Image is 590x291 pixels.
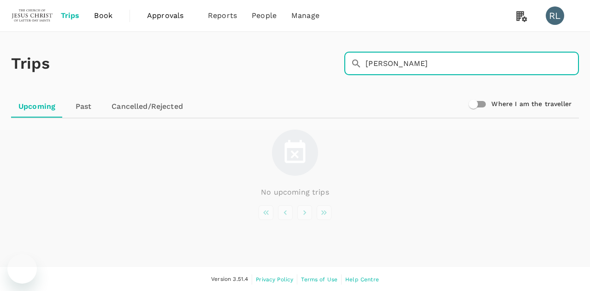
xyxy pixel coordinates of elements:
[147,10,193,21] span: Approvals
[261,187,329,198] p: No upcoming trips
[61,10,80,21] span: Trips
[104,95,190,118] a: Cancelled/Rejected
[366,52,579,75] input: Search by travellers, trips, or destination, label, team
[256,276,293,283] span: Privacy Policy
[345,274,379,285] a: Help Centre
[301,276,337,283] span: Terms of Use
[301,274,337,285] a: Terms of Use
[208,10,237,21] span: Reports
[63,95,104,118] a: Past
[546,6,564,25] div: RL
[256,205,334,220] nav: pagination navigation
[11,6,53,26] img: The Malaysian Church of Jesus Christ of Latter-day Saints
[491,99,572,109] h6: Where I am the traveller
[252,10,277,21] span: People
[11,95,63,118] a: Upcoming
[11,32,50,95] h1: Trips
[211,275,248,284] span: Version 3.51.4
[345,276,379,283] span: Help Centre
[7,254,37,284] iframe: Button to launch messaging window
[94,10,112,21] span: Book
[291,10,319,21] span: Manage
[256,274,293,285] a: Privacy Policy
